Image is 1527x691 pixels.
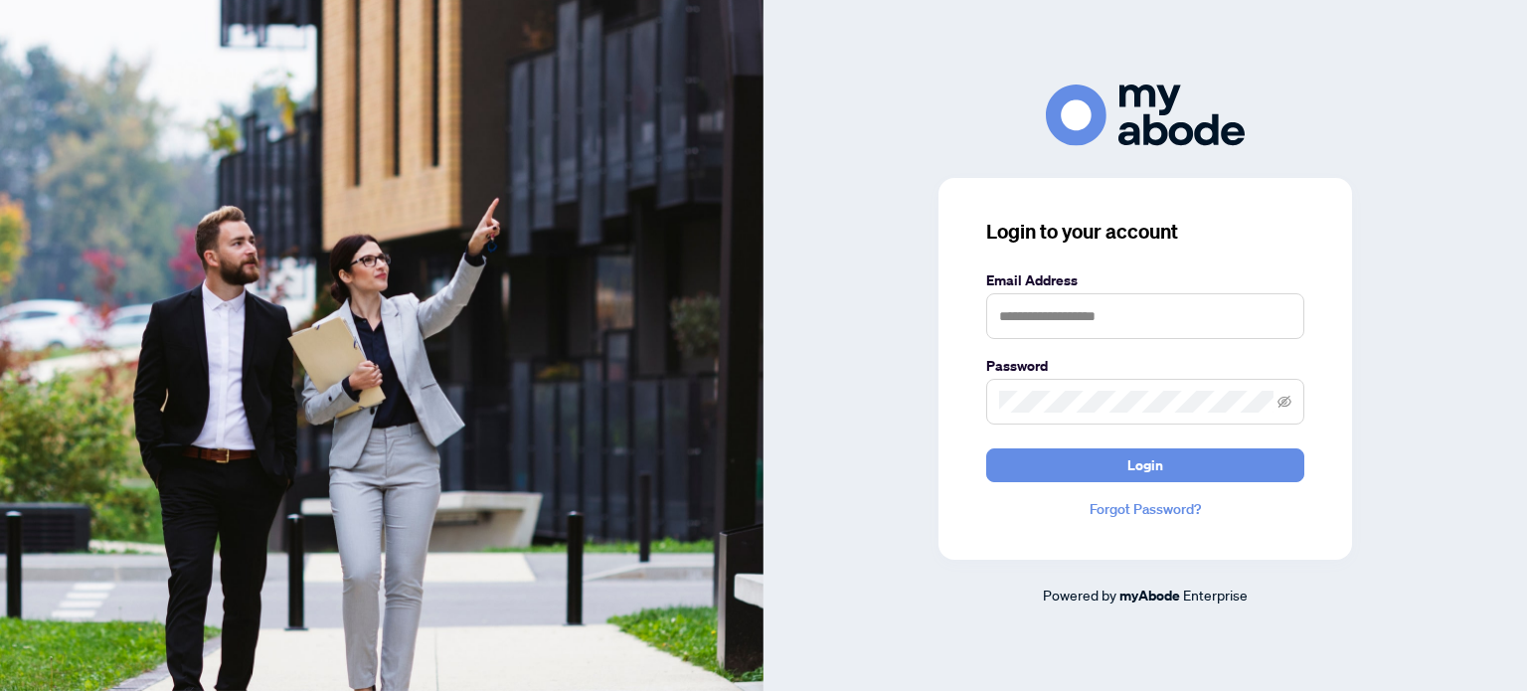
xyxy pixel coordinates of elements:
[1046,85,1245,145] img: ma-logo
[1119,585,1180,606] a: myAbode
[1277,395,1291,409] span: eye-invisible
[1183,586,1248,604] span: Enterprise
[986,269,1304,291] label: Email Address
[986,448,1304,482] button: Login
[986,498,1304,520] a: Forgot Password?
[986,218,1304,246] h3: Login to your account
[1127,449,1163,481] span: Login
[986,355,1304,377] label: Password
[1043,586,1116,604] span: Powered by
